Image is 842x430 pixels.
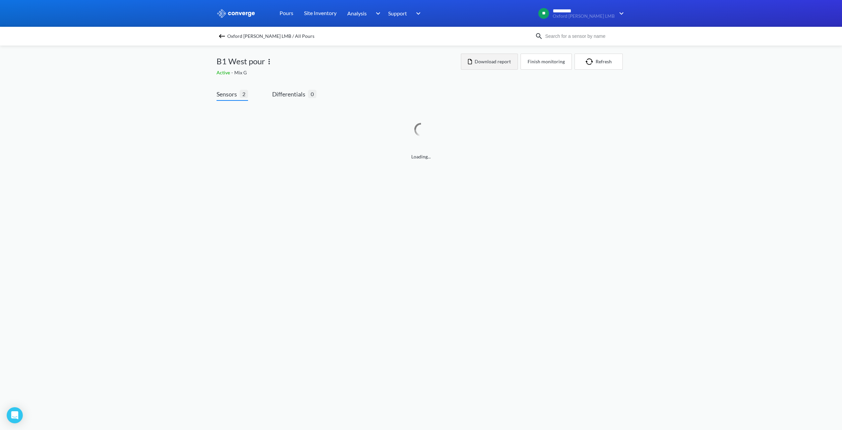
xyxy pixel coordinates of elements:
[217,70,231,75] span: Active
[217,89,240,99] span: Sensors
[575,54,623,70] button: Refresh
[468,59,472,64] img: icon-file.svg
[371,9,382,17] img: downArrow.svg
[7,407,23,423] div: Open Intercom Messenger
[231,70,234,75] span: -
[308,90,316,98] span: 0
[272,89,308,99] span: Differentials
[388,9,407,17] span: Support
[217,9,255,18] img: logo_ewhite.svg
[347,9,367,17] span: Analysis
[535,32,543,40] img: icon-search.svg
[586,58,596,65] img: icon-refresh.svg
[227,31,314,41] span: Oxford [PERSON_NAME] LMB / All Pours
[461,54,518,70] button: Download report
[265,58,273,66] img: more.svg
[543,32,624,40] input: Search for a sensor by name
[217,153,625,160] span: Loading...
[218,32,226,40] img: backspace.svg
[412,9,422,17] img: downArrow.svg
[553,14,615,19] span: Oxford [PERSON_NAME] LMB
[240,90,248,98] span: 2
[615,9,625,17] img: downArrow.svg
[217,69,461,76] div: Mix G
[521,54,572,70] button: Finish monitoring
[217,55,265,68] span: B1 West pour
